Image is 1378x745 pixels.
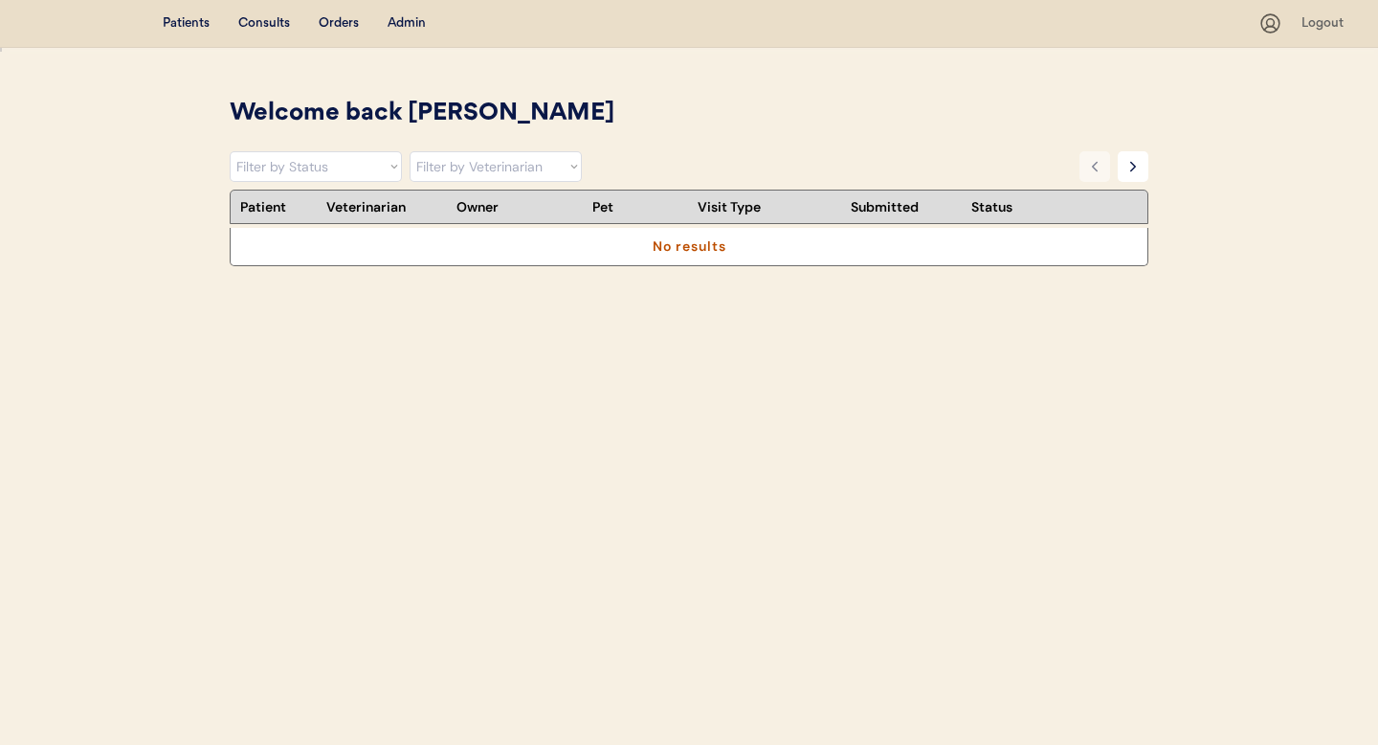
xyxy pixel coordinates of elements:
[592,200,688,214] div: Pet
[240,200,317,214] div: Patient
[326,200,447,214] div: Veterinarian
[388,14,426,34] div: Admin
[698,200,841,214] div: Visit Type
[456,200,583,214] div: Owner
[319,14,359,34] div: Orders
[230,96,1148,132] div: Welcome back [PERSON_NAME]
[851,200,962,214] div: Submitted
[238,14,290,34] div: Consults
[1301,14,1349,34] div: Logout
[971,200,1136,214] div: Status
[653,239,726,253] div: No results
[163,14,210,34] div: Patients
